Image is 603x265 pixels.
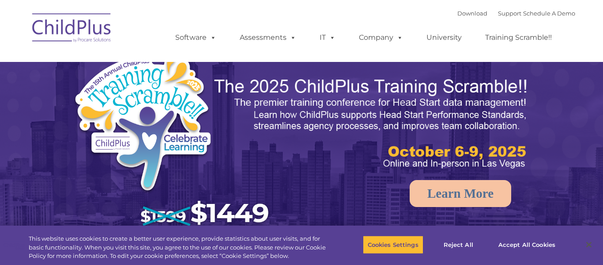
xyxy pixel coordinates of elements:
[523,10,575,17] a: Schedule A Demo
[350,29,412,46] a: Company
[311,29,344,46] a: IT
[494,235,560,254] button: Accept All Cookies
[476,29,561,46] a: Training Scramble!!
[431,235,486,254] button: Reject All
[418,29,471,46] a: University
[28,7,116,51] img: ChildPlus by Procare Solutions
[363,235,423,254] button: Cookies Settings
[457,10,487,17] a: Download
[457,10,575,17] font: |
[579,235,599,254] button: Close
[498,10,521,17] a: Support
[166,29,225,46] a: Software
[29,234,332,261] div: This website uses cookies to create a better user experience, provide statistics about user visit...
[231,29,305,46] a: Assessments
[410,180,511,207] a: Learn More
